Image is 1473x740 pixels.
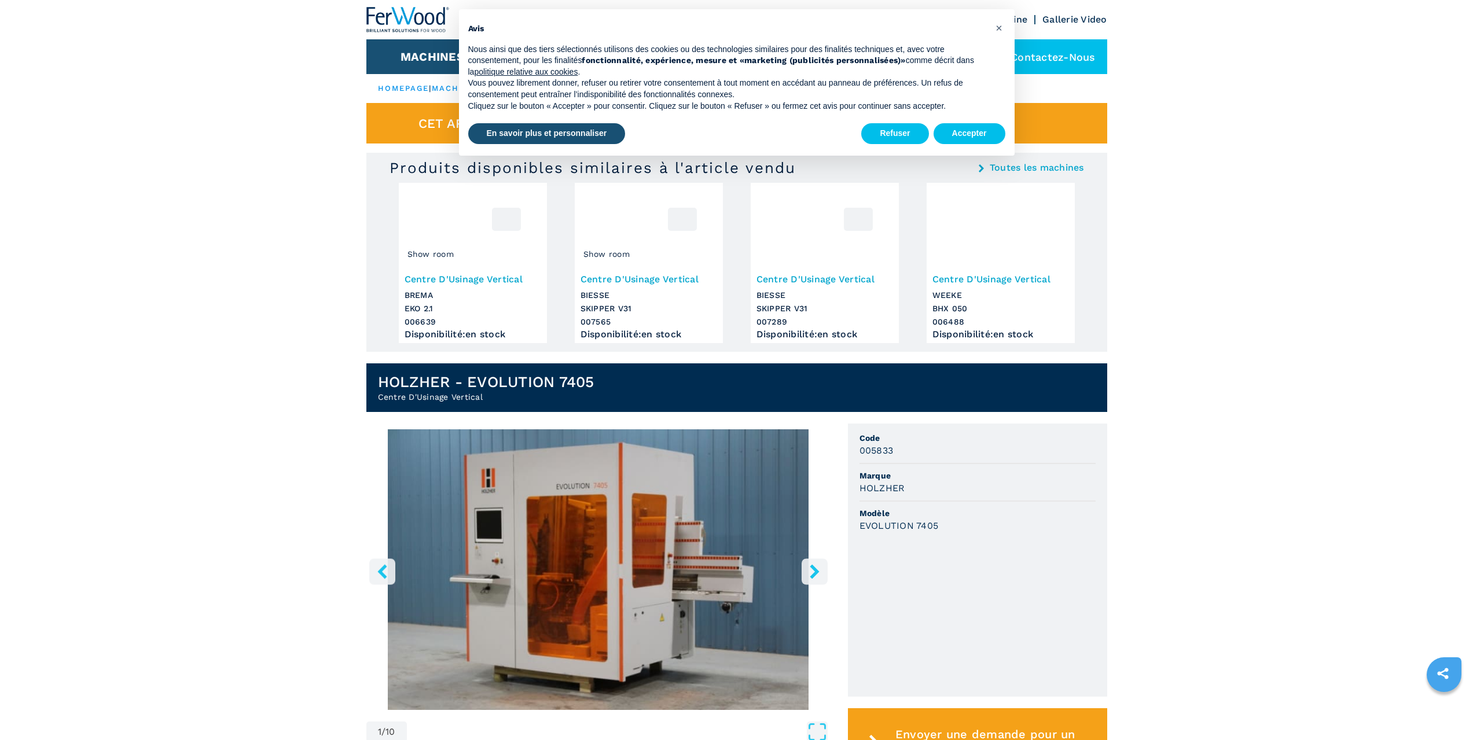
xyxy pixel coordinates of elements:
[468,78,987,100] p: Vous pouvez librement donner, refuser ou retirer votre consentement à tout moment en accédant au ...
[990,19,1009,37] button: Fermer cet avis
[432,84,482,93] a: machines
[756,289,893,329] h3: BIESSE SKIPPER V31 007289
[861,123,928,144] button: Refuser
[581,273,717,286] h3: Centre D'Usinage Vertical
[859,432,1096,444] span: Code
[429,84,431,93] span: |
[418,117,616,130] span: Cet article est déjà vendu
[378,727,381,737] span: 1
[378,84,429,93] a: HOMEPAGE
[468,44,987,78] p: Nous ainsi que des tiers sélectionnés utilisons des cookies ou des technologies similaires pour d...
[366,7,450,32] img: Ferwood
[996,21,1002,35] span: ×
[859,481,905,495] h3: HOLZHER
[756,273,893,286] h3: Centre D'Usinage Vertical
[390,159,796,177] h3: Produits disponibles similaires à l'article vendu
[934,123,1005,144] button: Accepter
[932,289,1069,329] h3: WEEKE BHX 050 006488
[405,245,457,263] span: Show room
[1042,14,1107,25] a: Gallerie Video
[932,273,1069,286] h3: Centre D'Usinage Vertical
[468,123,626,144] button: En savoir plus et personnaliser
[581,245,633,263] span: Show room
[859,519,939,532] h3: EVOLUTION 7405
[982,39,1107,74] div: Contactez-nous
[859,507,1096,519] span: Modèle
[859,470,1096,481] span: Marque
[581,289,717,329] h3: BIESSE SKIPPER V31 007565
[581,332,717,337] div: Disponibilité : en stock
[385,727,395,737] span: 10
[582,56,905,65] strong: fonctionnalité, expérience, mesure et «marketing (publicités personnalisées)»
[405,332,541,337] div: Disponibilité : en stock
[405,289,541,329] h3: BREMA EKO 2.1 006639
[756,332,893,337] div: Disponibilité : en stock
[474,67,578,76] a: politique relative aux cookies
[468,101,987,112] p: Cliquez sur le bouton « Accepter » pour consentir. Cliquez sur le bouton « Refuser » ou fermez ce...
[927,183,1075,343] a: Centre D'Usinage Vertical WEEKE BHX 050Centre D'Usinage VerticalWEEKEBHX 050006488Disponibilité:e...
[575,183,723,343] a: Centre D'Usinage Vertical BIESSE SKIPPER V31Show room007565Centre D'Usinage VerticalBIESSESKIPPER...
[366,429,831,710] img: Centre D'Usinage Vertical HOLZHER EVOLUTION 7405
[859,444,894,457] h3: 005833
[932,332,1069,337] div: Disponibilité : en stock
[399,183,547,343] a: Centre D'Usinage Vertical BREMA EKO 2.1Show room006639Centre D'Usinage VerticalBREMAEKO 2.1006639...
[378,373,594,391] h1: HOLZHER - EVOLUTION 7405
[401,50,464,64] button: Machines
[751,183,899,343] a: Centre D'Usinage Vertical BIESSE SKIPPER V31007289Centre D'Usinage VerticalBIESSESKIPPER V3100728...
[1424,688,1464,731] iframe: Chat
[405,273,541,286] h3: Centre D'Usinage Vertical
[381,727,385,737] span: /
[366,429,831,710] div: Go to Slide 1
[468,23,987,35] h2: Avis
[378,391,594,403] h2: Centre D'Usinage Vertical
[990,163,1084,172] a: Toutes les machines
[802,558,828,584] button: right-button
[369,558,395,584] button: left-button
[1428,659,1457,688] a: sharethis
